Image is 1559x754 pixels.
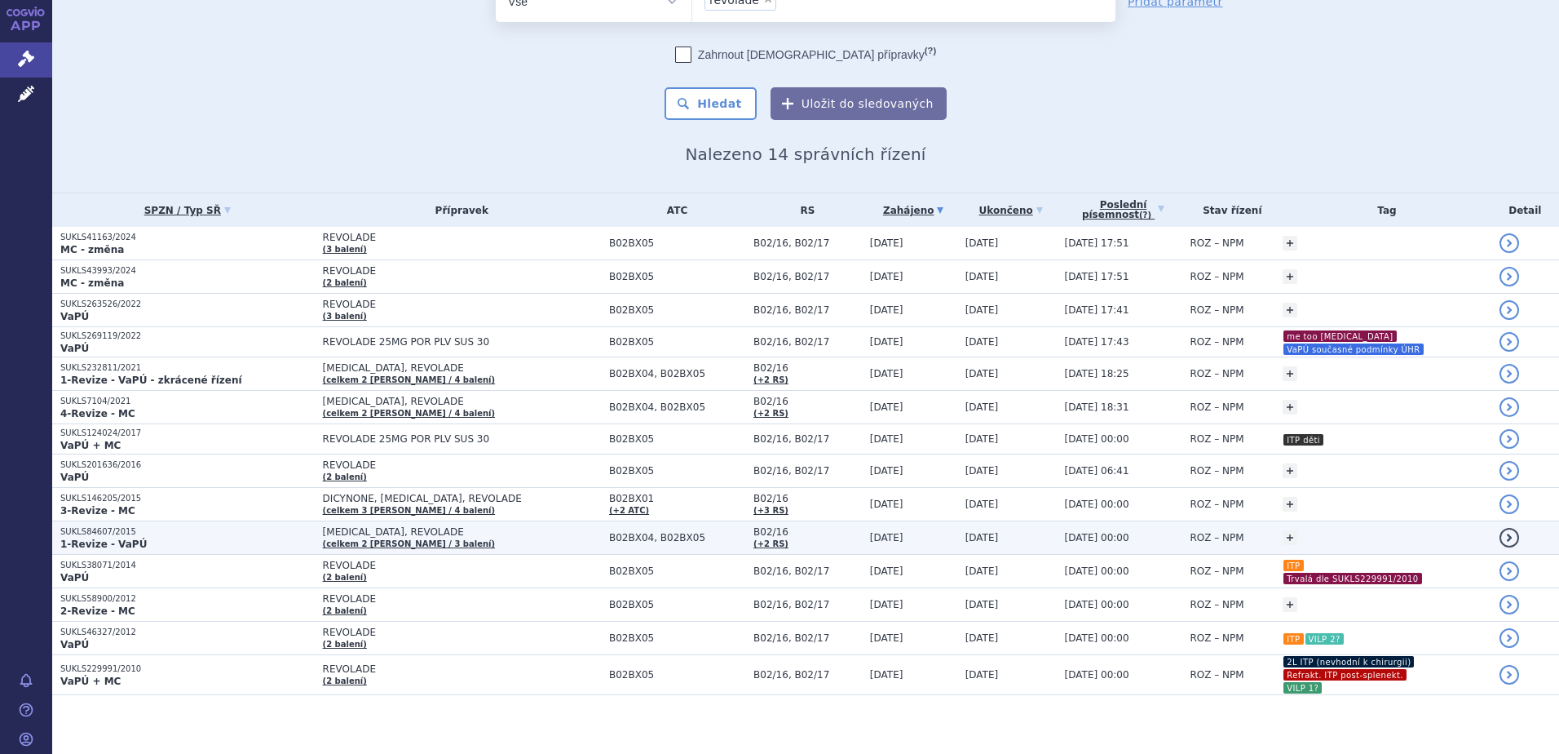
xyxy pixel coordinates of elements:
p: SUKLS146205/2015 [60,493,315,504]
span: ROZ – NPM [1190,237,1243,249]
span: B02/16, B02/17 [753,599,862,610]
span: [DATE] [870,565,903,577]
span: ROZ – NPM [1190,336,1243,348]
span: [DATE] 00:00 [1065,532,1129,543]
a: detail [1499,495,1519,514]
span: B02/16, B02/17 [753,237,862,249]
span: ROZ – NPM [1190,433,1243,445]
span: B02/16 [753,396,862,407]
strong: 2-Revize - MC [60,605,135,617]
a: (celkem 3 [PERSON_NAME] / 4 balení) [323,506,495,515]
span: [DATE] [870,532,903,543]
a: (+2 RS) [753,375,788,384]
a: detail [1499,628,1519,648]
span: [DATE] [965,499,999,510]
strong: VaPÚ [60,343,89,354]
span: [DATE] [965,599,999,610]
i: ITP děti [1283,434,1323,446]
span: ROZ – NPM [1190,271,1243,282]
span: [DATE] [965,368,999,379]
a: detail [1499,300,1519,320]
span: [DATE] [870,669,903,681]
span: B02BX05 [609,599,745,610]
span: [DATE] [870,632,903,644]
span: B02/16, B02/17 [753,465,862,477]
a: + [1283,530,1297,545]
a: (2 balení) [323,573,367,582]
strong: MC - změna [60,277,124,289]
a: (3 balení) [323,312,367,321]
th: Detail [1491,193,1559,227]
span: Nalezeno 14 správních řízení [685,144,925,164]
span: REVOLADE [323,593,601,605]
span: [DATE] 17:41 [1065,304,1129,316]
i: Trvalá dle SUKLS229991/2010 [1283,573,1421,584]
a: + [1283,303,1297,317]
span: B02BX01 [609,493,745,504]
span: [DATE] 00:00 [1065,565,1129,577]
span: REVOLADE [323,232,601,243]
strong: 1-Revize - VaPÚ [60,539,147,550]
span: B02/16 [753,362,862,374]
span: [DATE] 18:25 [1065,368,1129,379]
span: [DATE] [870,237,903,249]
span: [DATE] [870,599,903,610]
p: SUKLS7104/2021 [60,396,315,407]
th: Stav řízení [1181,193,1274,227]
span: B02/16, B02/17 [753,336,862,348]
span: [DATE] [870,499,903,510]
strong: VaPÚ + MC [60,676,121,687]
span: [DATE] [965,304,999,316]
span: ROZ – NPM [1190,599,1243,610]
strong: VaPÚ [60,311,89,322]
span: [DATE] [870,336,903,348]
span: [DATE] [870,401,903,413]
span: [DATE] [965,433,999,445]
span: ROZ – NPM [1190,368,1243,379]
span: REVOLADE 25MG POR PLV SUS 30 [323,433,601,445]
p: SUKLS229991/2010 [60,663,315,675]
span: B02BX04, B02BX05 [609,532,745,543]
span: B02BX04, B02BX05 [609,368,745,379]
span: ROZ – NPM [1190,465,1243,477]
span: REVOLADE [323,663,601,675]
i: Refrakt. ITP post-splenekt. [1283,669,1407,681]
a: SPZN / Typ SŘ [60,199,315,222]
span: B02/16 [753,493,862,504]
span: B02BX05 [609,669,745,681]
a: (2 balení) [323,472,367,481]
strong: 3-Revize - MC [60,505,135,517]
strong: 1-Revize - VaPÚ - zkrácené řízení [60,375,242,386]
span: B02BX05 [609,271,745,282]
a: Poslednípísemnost(?) [1065,193,1182,227]
a: detail [1499,332,1519,352]
span: [DATE] [870,271,903,282]
a: (2 balení) [323,676,367,685]
p: SUKLS84607/2015 [60,526,315,538]
a: + [1283,366,1297,381]
a: (celkem 2 [PERSON_NAME] / 4 balení) [323,375,495,384]
i: me too [MEDICAL_DATA] [1283,330,1396,342]
span: [DATE] 00:00 [1065,433,1129,445]
span: [DATE] [965,669,999,681]
p: SUKLS201636/2016 [60,459,315,471]
a: detail [1499,665,1519,685]
a: detail [1499,397,1519,417]
p: SUKLS269119/2022 [60,330,315,342]
i: VILP 2? [1305,633,1344,645]
span: B02/16, B02/17 [753,304,862,316]
span: ROZ – NPM [1190,499,1243,510]
th: Přípravek [315,193,601,227]
span: ROZ – NPM [1190,304,1243,316]
span: REVOLADE [323,627,601,638]
span: REVOLADE 25MG POR PLV SUS 30 [323,336,601,348]
span: [DATE] [870,433,903,445]
th: Tag [1274,193,1491,227]
span: [DATE] [965,632,999,644]
span: [DATE] 00:00 [1065,499,1129,510]
button: Hledat [665,87,757,120]
p: SUKLS38071/2014 [60,560,315,571]
span: [DATE] [965,465,999,477]
strong: VaPÚ + MC [60,440,121,451]
a: detail [1499,528,1519,548]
